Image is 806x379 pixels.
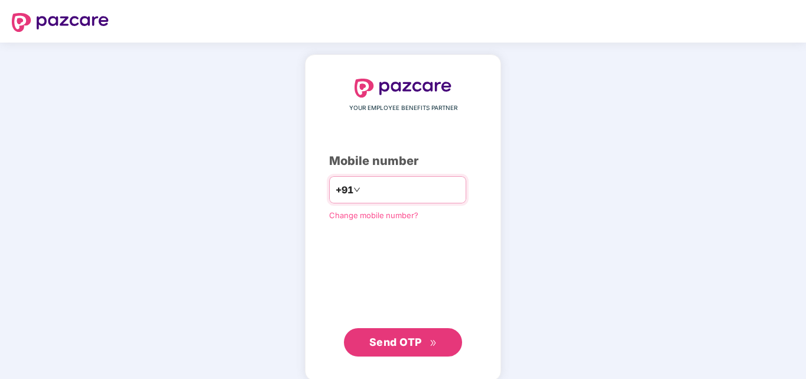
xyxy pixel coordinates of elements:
[355,79,451,98] img: logo
[336,183,353,197] span: +91
[349,103,457,113] span: YOUR EMPLOYEE BENEFITS PARTNER
[329,210,418,220] a: Change mobile number?
[353,186,360,193] span: down
[369,336,422,348] span: Send OTP
[329,152,477,170] div: Mobile number
[12,13,109,32] img: logo
[430,339,437,347] span: double-right
[344,328,462,357] button: Send OTPdouble-right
